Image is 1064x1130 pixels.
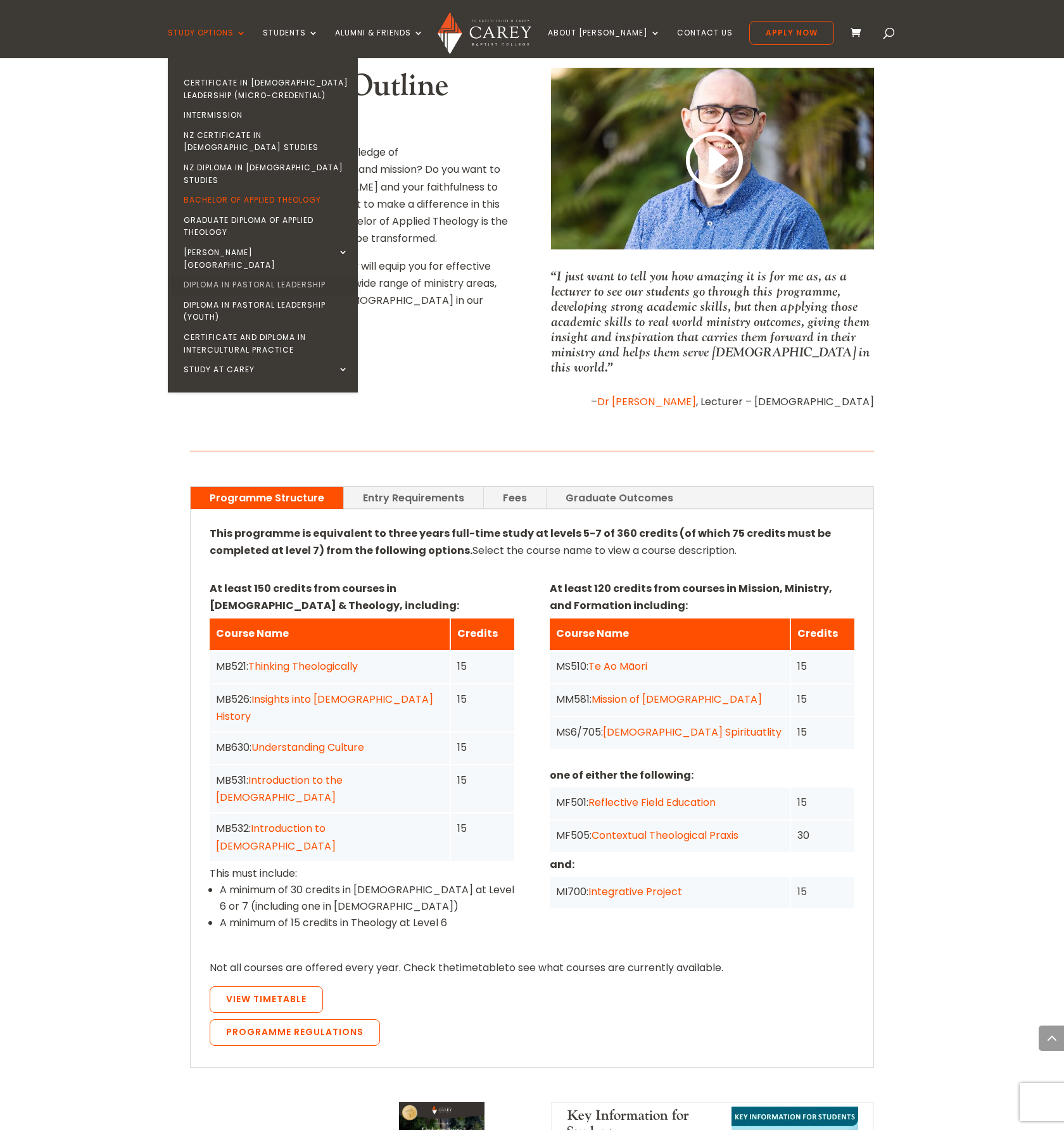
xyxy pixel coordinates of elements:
[556,658,783,675] div: MS510:
[171,210,361,242] a: Graduate Diploma of Applied Theology
[556,794,783,811] div: MF501:
[210,986,323,1013] a: View Timetable
[171,360,361,380] a: Study at Carey
[603,725,782,739] a: [DEMOGRAPHIC_DATA] Spirituatlity
[216,773,343,805] a: Introduction to the [DEMOGRAPHIC_DATA]
[556,724,783,741] div: MS6/705:
[251,740,364,755] a: Understanding Culture
[457,625,508,642] div: Credits
[556,625,783,642] div: Course Name
[191,487,343,509] a: Programme Structure
[592,828,738,843] a: Contextual Theological Praxis
[248,659,358,674] a: Thinking Theologically
[749,21,834,45] a: Apply Now
[216,691,443,725] div: MB526:
[210,1019,380,1046] a: Programme Regulations
[484,487,546,509] a: Fees
[226,993,307,1005] span: View Timetable
[550,767,854,784] p: one of either the following:
[171,73,361,105] a: Certificate in [DEMOGRAPHIC_DATA] Leadership (Micro-credential)
[220,915,514,931] li: A minimum of 15 credits in Theology at Level 6
[588,659,647,674] a: Te Ao Māori
[171,242,361,275] a: [PERSON_NAME][GEOGRAPHIC_DATA]
[457,739,508,756] div: 15
[597,394,696,409] a: Dr [PERSON_NAME]
[171,105,361,125] a: Intermission
[216,692,433,724] a: Insights into [DEMOGRAPHIC_DATA] History
[171,190,361,210] a: Bachelor of Applied Theology
[263,28,319,58] a: Students
[216,820,443,854] div: MB532:
[171,275,361,295] a: Diploma in Pastoral Leadership
[210,580,514,614] p: At least 150 credits from courses in [DEMOGRAPHIC_DATA] & Theology, including:
[171,125,361,158] a: NZ Certificate in [DEMOGRAPHIC_DATA] Studies
[216,772,443,806] div: MB531:
[588,795,716,810] a: Reflective Field Education
[592,692,762,706] a: Mission of [DEMOGRAPHIC_DATA]
[677,28,733,58] a: Contact Us
[797,827,848,844] div: 30
[168,28,246,58] a: Study Options
[210,526,831,558] strong: This programme is equivalent to three years full-time study at levels 5-7 of 360 credits (of whic...
[344,487,483,509] a: Entry Requirements
[210,866,297,881] span: This must include:
[797,625,848,642] div: Credits
[457,691,508,708] div: 15
[588,884,682,899] a: Integrative Project
[797,883,848,900] div: 15
[797,691,848,708] div: 15
[457,658,508,675] div: 15
[505,960,723,975] span: to see what courses are currently available.
[797,794,848,811] div: 15
[548,28,661,58] a: About [PERSON_NAME]
[335,28,424,58] a: Alumni & Friends
[210,960,455,975] span: Not all courses are offered every year. Check the
[210,526,831,558] span: Select the course name to view a course description.
[216,625,443,642] div: Course Name
[210,525,854,1052] div: timetable
[457,772,508,789] div: 15
[216,658,443,675] div: MB521:
[216,739,443,756] div: MB630:
[216,821,336,853] a: Introduction to [DEMOGRAPHIC_DATA]
[171,327,361,360] a: Certificate and Diploma in Intercultural Practice
[556,827,783,844] div: MF505:
[551,268,874,375] p: “I just want to tell you how amazing it is for me as, as a lecturer to see our students go throug...
[556,883,783,900] div: MI700:
[438,12,531,54] img: Carey Baptist College
[171,158,361,190] a: NZ Diploma in [DEMOGRAPHIC_DATA] Studies
[171,295,361,327] a: Diploma in Pastoral Leadership (Youth)
[797,724,848,741] div: 15
[550,856,854,873] p: and:
[220,882,514,915] li: A minimum of 30 credits in [DEMOGRAPHIC_DATA] at Level 6 or 7 (including one in [DEMOGRAPHIC_DATA])
[556,691,783,708] div: MM581:
[550,580,854,614] p: At least 120 credits from courses in Mission, Ministry, and Formation including:
[797,658,848,675] div: 15
[457,820,508,837] div: 15
[547,487,692,509] a: Graduate Outcomes
[551,393,874,410] p: – , Lecturer – [DEMOGRAPHIC_DATA]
